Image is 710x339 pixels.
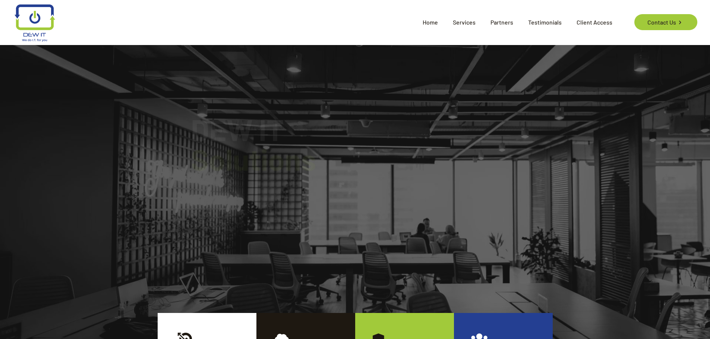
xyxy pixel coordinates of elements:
span: Home [415,11,445,33]
span: Testimonials [521,11,569,33]
span: Client Access [569,11,620,33]
img: logo [15,4,55,42]
a: Read more [193,223,255,242]
span: Services [445,11,483,33]
span: Solutions [191,141,316,177]
rs-layer: DEW IT [191,114,316,174]
rs-layer: Serving the Okanagan. We do IT, so you can do your business. [193,187,306,211]
a: Contact Us [634,14,697,30]
span: Partners [483,11,521,33]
